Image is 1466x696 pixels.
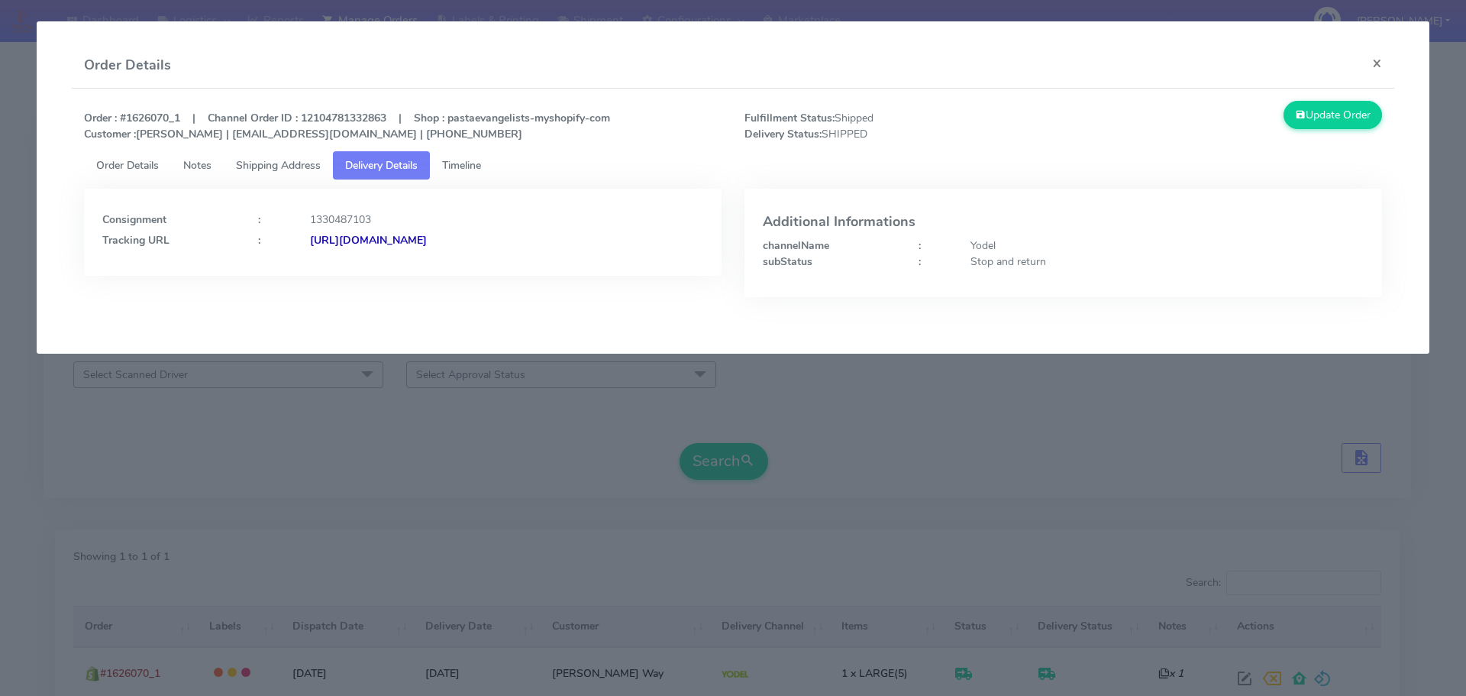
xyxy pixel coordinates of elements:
h4: Additional Informations [763,215,1364,230]
div: Yodel [959,238,1375,254]
strong: channelName [763,238,829,253]
span: Timeline [442,158,481,173]
strong: Tracking URL [102,233,170,248]
strong: : [258,233,260,248]
strong: : [919,238,921,253]
strong: Delivery Status: [744,127,822,141]
strong: : [919,254,921,269]
span: Delivery Details [345,158,418,173]
span: Shipped SHIPPED [733,110,1064,142]
div: 1330487103 [299,212,715,228]
span: Shipping Address [236,158,321,173]
button: Close [1360,43,1394,83]
strong: Consignment [102,212,166,227]
strong: [URL][DOMAIN_NAME] [310,233,427,248]
strong: : [258,212,260,227]
strong: Fulfillment Status: [744,111,835,125]
ul: Tabs [84,151,1383,180]
span: Notes [183,158,212,173]
div: Stop and return [959,254,1375,270]
strong: Order : #1626070_1 | Channel Order ID : 12104781332863 | Shop : pastaevangelists-myshopify-com [P... [84,111,610,141]
strong: subStatus [763,254,812,269]
span: Order Details [96,158,159,173]
h4: Order Details [84,55,171,76]
strong: Customer : [84,127,136,141]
